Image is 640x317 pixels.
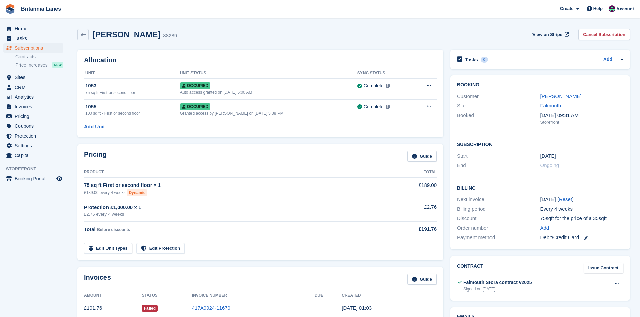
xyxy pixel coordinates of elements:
[386,84,390,88] img: icon-info-grey-7440780725fd019a000dd9b08b2336e03edf1995a4989e88bcd33f0948082b44.svg
[84,181,383,189] div: 75 sq ft First or second floor × 1
[457,234,540,242] div: Payment method
[578,29,630,40] a: Cancel Subscription
[530,29,570,40] a: View on Stripe
[93,30,160,39] h2: [PERSON_NAME]
[84,123,105,131] a: Add Unit
[540,103,561,108] a: Falmouth
[3,83,63,92] a: menu
[15,174,55,183] span: Booking Portal
[6,166,67,172] span: Storefront
[84,243,132,254] a: Edit Unit Types
[383,225,437,233] div: £191.76
[84,274,111,285] h2: Invoices
[532,31,562,38] span: View on Stripe
[3,121,63,131] a: menu
[559,196,572,202] a: Reset
[540,215,623,222] div: 75sqft for the price of a 35sqft
[481,57,488,63] div: 0
[540,224,549,232] a: Add
[3,34,63,43] a: menu
[457,224,540,232] div: Order number
[540,234,623,242] div: Debit/Credit Card
[540,93,582,99] a: [PERSON_NAME]
[15,73,55,82] span: Sites
[15,62,48,68] span: Price increases
[15,141,55,150] span: Settings
[457,152,540,160] div: Start
[457,82,623,88] h2: Booking
[357,68,413,79] th: Sync Status
[84,301,142,316] td: £191.76
[3,131,63,141] a: menu
[84,226,96,232] span: Total
[342,290,437,301] th: Created
[3,92,63,102] a: menu
[457,162,540,169] div: End
[15,43,55,53] span: Subscriptions
[85,110,180,116] div: 100 sq ft - First or second floor
[84,167,383,178] th: Product
[5,4,15,14] img: stora-icon-8386f47178a22dfd0bd8f6a31ec36ba5ce8667c1dd55bd0f319d3a0aa187defe.svg
[540,196,623,203] div: [DATE] ( )
[3,151,63,160] a: menu
[85,82,180,90] div: 1053
[84,56,437,64] h2: Allocation
[3,102,63,111] a: menu
[15,112,55,121] span: Pricing
[84,290,142,301] th: Amount
[463,286,532,292] div: Signed on [DATE]
[3,112,63,121] a: menu
[3,43,63,53] a: menu
[142,290,191,301] th: Status
[15,34,55,43] span: Tasks
[383,178,437,200] td: £189.00
[463,279,532,286] div: Falmouth Stora contract v2025
[465,57,478,63] h2: Tasks
[15,24,55,33] span: Home
[616,6,634,12] span: Account
[18,3,64,14] a: Britannia Lanes
[364,103,384,110] div: Complete
[15,83,55,92] span: CRM
[457,205,540,213] div: Billing period
[192,305,230,311] a: 417A9924-11670
[315,290,342,301] th: Due
[15,61,63,69] a: Price increases NEW
[457,196,540,203] div: Next invoice
[386,105,390,109] img: icon-info-grey-7440780725fd019a000dd9b08b2336e03edf1995a4989e88bcd33f0948082b44.svg
[180,68,357,79] th: Unit Status
[85,103,180,111] div: 1055
[84,189,383,196] div: £189.00 every 4 weeks
[540,112,623,119] div: [DATE] 09:31 AM
[15,92,55,102] span: Analytics
[52,62,63,68] div: NEW
[609,5,615,12] img: Kirsty Miles
[540,119,623,126] div: Storefront
[560,5,573,12] span: Create
[383,167,437,178] th: Total
[603,56,612,64] a: Add
[593,5,603,12] span: Help
[180,110,357,116] div: Granted access by [PERSON_NAME] on [DATE] 5:38 PM
[142,305,158,312] span: Failed
[136,243,185,254] a: Edit Protection
[457,263,483,274] h2: Contract
[192,290,315,301] th: Invoice Number
[84,211,383,218] div: £2.76 every 4 weeks
[342,305,372,311] time: 2025-09-23 00:03:14 UTC
[84,151,107,162] h2: Pricing
[364,82,384,89] div: Complete
[457,141,623,147] h2: Subscription
[84,204,383,211] div: Protection £1,000.00 × 1
[407,151,437,162] a: Guide
[3,174,63,183] a: menu
[15,54,63,60] a: Contracts
[3,73,63,82] a: menu
[383,200,437,221] td: £2.76
[457,112,540,126] div: Booked
[15,102,55,111] span: Invoices
[127,189,147,196] div: Dynamic
[84,68,180,79] th: Unit
[540,205,623,213] div: Every 4 weeks
[180,103,210,110] span: Occupied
